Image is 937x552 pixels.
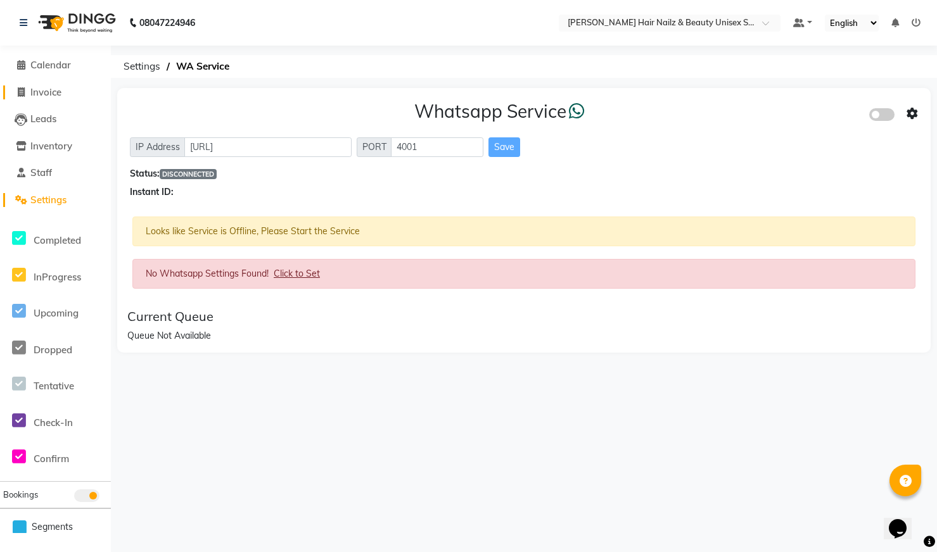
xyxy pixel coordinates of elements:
[130,137,186,157] span: IP Address
[3,193,108,208] a: Settings
[414,101,585,122] h3: Whatsapp Service
[132,216,915,246] div: Looks like Service is Offline, Please Start the Service
[117,55,167,78] span: Settings
[30,59,71,71] span: Calendar
[3,58,108,73] a: Calendar
[160,169,217,179] span: DISCONNECTED
[184,137,352,157] input: Sizing example input
[34,380,74,392] span: Tentative
[3,489,38,499] span: Bookings
[139,5,195,41] b: 08047224946
[884,501,924,539] iframe: chat widget
[170,55,236,78] span: WA Service
[30,86,61,98] span: Invoice
[127,329,921,342] div: Queue Not Available
[3,85,108,100] a: Invoice
[130,167,918,180] div: Status:
[130,185,918,199] div: Instant ID:
[30,166,52,179] span: Staff
[34,344,72,356] span: Dropped
[3,139,108,154] a: Inventory
[127,309,921,324] div: Current Queue
[357,137,392,157] span: PORT
[3,112,108,127] a: Leads
[32,5,119,41] img: logo
[30,194,67,206] span: Settings
[34,307,79,319] span: Upcoming
[274,268,320,279] span: Click to Set
[391,137,483,157] input: Sizing example input
[34,417,73,429] span: Check-In
[34,234,81,246] span: Completed
[32,520,73,534] span: Segments
[30,140,72,152] span: Inventory
[3,166,108,180] a: Staff
[30,113,56,125] span: Leads
[34,271,81,283] span: InProgress
[146,268,269,279] span: No Whatsapp Settings Found!
[34,453,69,465] span: Confirm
